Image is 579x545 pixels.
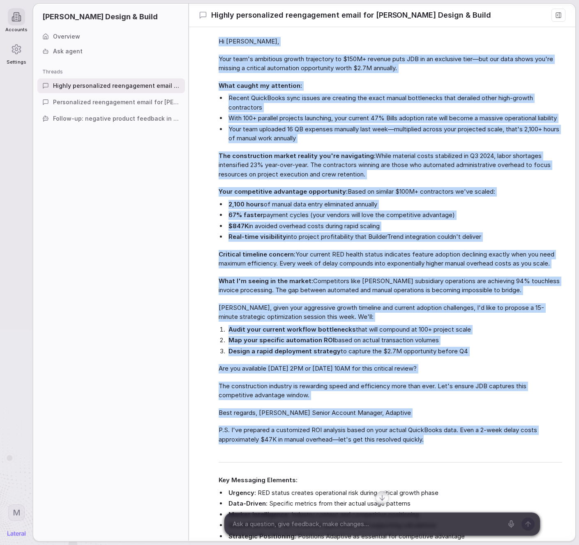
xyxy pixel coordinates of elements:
strong: Design a rapid deployment strategy [228,347,341,355]
a: Overview [37,29,185,44]
strong: Urgency [228,489,254,497]
li: based on actual transaction volumes [227,336,562,345]
strong: $847K [228,222,249,230]
strong: Map your specific automation ROI [228,336,334,344]
li: Your team uploaded 16 QB expenses manually last week—multiplied across your projected scale, that... [227,125,562,143]
span: Follow-up: negative product feedback in in-app comments [53,114,180,123]
li: into project profitability that BuilderTrend integration couldn't deliver [227,232,562,242]
span: Highly personalized reengagement email for [PERSON_NAME] Design & Build [211,10,491,21]
li: : RED status creates operational risk during critical growth phase [227,488,562,498]
strong: Key Messaging Elements: [219,476,298,484]
strong: Your competitive advantage opportunity: [219,188,348,195]
strong: Critical timeline concern: [219,250,295,258]
span: Competitors like [PERSON_NAME] subsidiary operations are achieving 94% touchless invoice processi... [219,277,562,295]
li: : Positions Adaptive as essential for competitive advantage [227,532,562,541]
a: Personalized reengagement email for [PERSON_NAME] Design & Build [37,95,185,110]
strong: 2,100 hours [228,200,264,208]
span: While material costs stabilized in Q3 2024, labor shortages intensified 23% year-over-year. The c... [219,151,562,179]
span: Ask agent [53,47,83,55]
a: Follow-up: negative product feedback in in-app comments [37,111,185,126]
span: Personalized reengagement email for [PERSON_NAME] Design & Build [53,98,180,106]
a: Accounts [5,4,28,37]
span: [PERSON_NAME], given your aggressive growth timeline and current adoption challenges, I'd like to... [219,303,562,322]
strong: What I'm seeing in the market: [219,277,313,285]
span: [PERSON_NAME] Design & Build [42,11,158,22]
span: Your team's ambitious growth trajectory to $150M+ revenue puts JDB in an exclusive tier—but our d... [219,55,562,73]
span: Overview [53,32,80,41]
strong: Strategic Positioning [228,532,295,540]
strong: The construction market reality you're navigating: [219,152,376,160]
li: of manual data entry eliminated annually [227,200,562,209]
li: : Specific metrics from their actual usage patterns [227,499,562,508]
span: Accounts [5,27,28,32]
span: Hi [PERSON_NAME], [219,37,562,46]
span: Based on similar $100M+ contractors we've scaled: [219,187,562,197]
a: Settings [5,37,28,69]
strong: Market Intelligence [228,511,288,518]
li: : Industry context and competitive positioning [227,510,562,520]
li: Recent QuickBooks sync issues are creating the exact manual bottlenecks that derailed other high-... [227,94,562,112]
strong: 67% faster [228,211,263,219]
li: payment cycles (your vendors will love the competitive advantage) [227,211,562,220]
span: The construction industry is rewarding speed and efficiency more than ever. Let's ensure JDB capt... [219,382,562,400]
li: With 100+ parallel projects launching, your current 47% Bills adoption rate will become a massive... [227,114,562,123]
img: Lateral [7,531,25,536]
strong: What caught my attention: [219,82,302,89]
span: Are you available [DATE] 2PM or [DATE] 10AM for this critical review? [219,364,562,373]
span: M [13,507,21,518]
a: Highly personalized reengagement email for [PERSON_NAME] Design & Build [37,78,185,93]
span: Your current RED health status indicates feature adoption declining exactly when you need maximum... [219,250,562,268]
a: Ask agent [37,44,185,59]
span: Best regards, [PERSON_NAME] Senior Account Manager, Adaptive [219,408,562,418]
strong: Audit your current workflow bottlenecks [228,325,356,333]
span: P.S. I've prepared a customized ROI analysis based on your actual QuickBooks data. Even a 2-week ... [219,426,562,444]
span: Highly personalized reengagement email for [PERSON_NAME] Design & Build [53,82,180,90]
span: Threads [42,69,63,75]
strong: Data-Driven [228,499,266,507]
li: in avoided overhead costs during rapid scaling [227,222,562,231]
span: Settings [7,60,26,65]
li: that will compound at 100+ project scale [227,325,562,334]
li: to capture the $2.7M opportunity before Q4 [227,347,562,356]
strong: Real-time visibility [228,233,286,240]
